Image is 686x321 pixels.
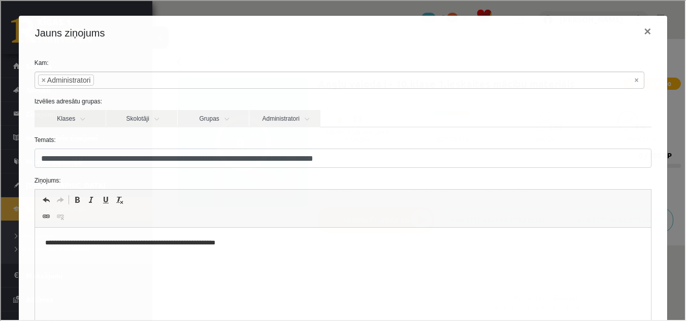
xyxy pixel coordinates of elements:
a: Atsaistīt [52,209,67,222]
a: Noņemt stilus [112,192,126,205]
a: Treknraksts (vadīšanas taustiņš+B) [69,192,83,205]
a: Grupas [177,109,248,126]
span: Noņemt visus vienumus [633,74,637,84]
a: Atkārtot (vadīšanas taustiņš+Y) [52,192,67,205]
a: Pasvītrojums (vadīšanas taustiņš+U) [97,192,112,205]
h4: Jauns ziņojums [34,24,104,40]
button: × [635,16,658,45]
a: Skolotāji [105,109,176,126]
label: Izvēlies adresātu grupas: [26,96,659,105]
a: Atcelt (vadīšanas taustiņš+Z) [38,192,52,205]
label: Ziņojums: [26,175,659,184]
a: Saite (vadīšanas taustiņš+K) [38,209,52,222]
a: Slīpraksts (vadīšanas taustiņš+I) [83,192,97,205]
li: Administratori [37,74,93,85]
a: Klases [34,109,105,126]
label: Kam: [26,57,659,66]
a: Administratori [248,109,319,126]
label: Temats: [26,134,659,144]
span: × [41,74,45,84]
